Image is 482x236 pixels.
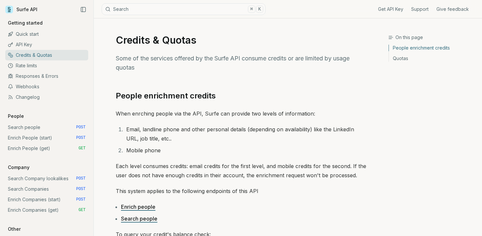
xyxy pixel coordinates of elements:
a: Credits & Quotas [5,50,88,60]
a: Changelog [5,92,88,102]
a: Search people POST [5,122,88,133]
a: Webhooks [5,81,88,92]
span: POST [76,125,86,130]
li: Mobile phone [124,146,366,155]
button: Search⌘K [102,3,266,15]
li: Email, landline phone and other personal details (depending on availability) like the LinkedIn UR... [124,125,366,143]
a: Search Companies POST [5,184,88,194]
a: Search people [121,215,157,222]
a: Give feedback [436,6,469,12]
a: Quick start [5,29,88,39]
p: Getting started [5,20,45,26]
a: Surfe API [5,5,37,14]
a: Quotas [389,53,477,62]
button: Collapse Sidebar [78,5,88,14]
a: Responses & Errors [5,71,88,81]
a: Enrich Companies (start) POST [5,194,88,205]
a: Get API Key [378,6,403,12]
a: People enrichment credits [116,91,216,101]
a: Search Company lookalikes POST [5,173,88,184]
kbd: ⌘ [248,6,255,13]
p: When enrching people via the API, Surfe can provide two levels of information: [116,109,366,118]
a: People enrichment credits [389,45,477,53]
a: Support [411,6,429,12]
p: Some of the services offered by the Surfe API consume credits or are limited by usage quotas [116,54,366,72]
span: POST [76,135,86,140]
p: People [5,113,27,119]
span: POST [76,176,86,181]
h1: Credits & Quotas [116,34,366,46]
a: API Key [5,39,88,50]
span: GET [78,146,86,151]
span: POST [76,197,86,202]
p: This system applies to the following endpoints of this API [116,186,366,196]
p: Each level consumes credits: email credits for the first level, and mobile credits for the second... [116,161,366,180]
span: GET [78,207,86,213]
span: POST [76,186,86,192]
a: Enrich Companies (get) GET [5,205,88,215]
a: Enrich People (get) GET [5,143,88,154]
kbd: K [256,6,263,13]
h3: On this page [388,34,477,41]
a: Rate limits [5,60,88,71]
a: Enrich People (start) POST [5,133,88,143]
p: Company [5,164,32,171]
a: Enrich people [121,204,155,210]
p: Other [5,226,23,232]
